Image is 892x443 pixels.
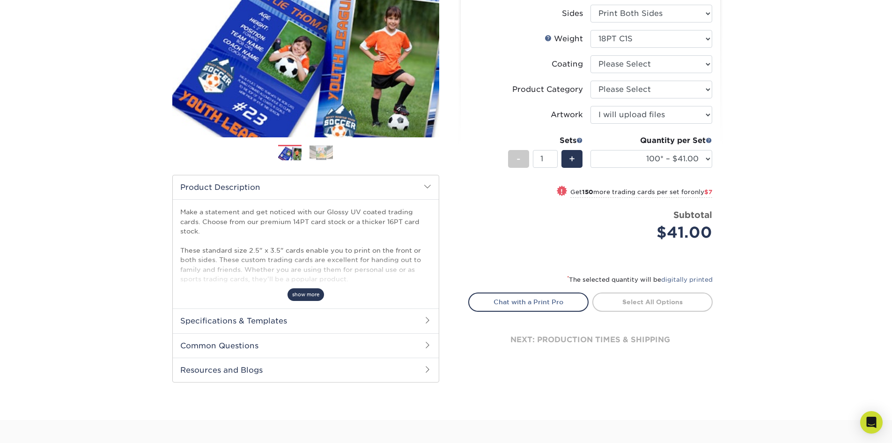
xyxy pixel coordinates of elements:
div: Product Category [512,84,583,95]
div: Open Intercom Messenger [860,411,883,434]
small: Get more trading cards per set for [570,188,712,198]
div: Weight [545,33,583,45]
span: + [569,152,575,166]
h2: Common Questions [173,333,439,358]
h2: Resources and Blogs [173,358,439,382]
div: Coating [552,59,583,70]
span: - [516,152,521,166]
img: Trading Cards 02 [310,145,333,160]
span: $7 [704,188,712,195]
div: Artwork [551,109,583,120]
img: Trading Cards 01 [278,145,302,162]
span: only [691,188,712,195]
span: ! [560,187,563,196]
div: $41.00 [597,221,712,244]
p: Make a statement and get noticed with our Glossy UV coated trading cards. Choose from our premium... [180,207,431,322]
div: next: production times & shipping [468,312,713,368]
small: The selected quantity will be [567,276,713,283]
h2: Product Description [173,175,439,199]
div: Quantity per Set [590,135,712,146]
div: Sides [562,8,583,19]
a: Select All Options [592,293,713,311]
strong: Subtotal [673,210,712,220]
h2: Specifications & Templates [173,308,439,333]
a: digitally printed [661,276,713,283]
strong: 150 [582,188,593,195]
iframe: Google Customer Reviews [2,414,80,440]
div: Sets [508,135,583,146]
span: show more [288,288,324,301]
a: Chat with a Print Pro [468,293,589,311]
